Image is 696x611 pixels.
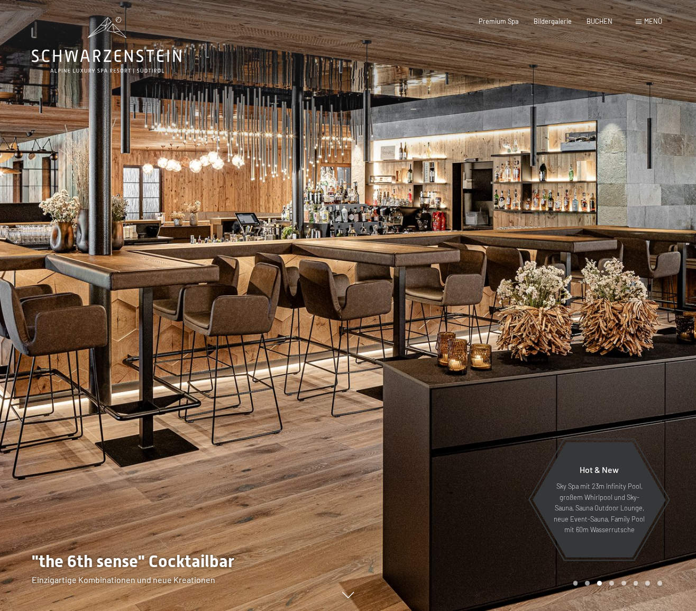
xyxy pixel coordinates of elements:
[573,581,578,586] div: Carousel Page 1
[645,581,650,586] div: Carousel Page 7
[534,17,572,25] a: Bildergalerie
[621,581,626,586] div: Carousel Page 5
[479,17,519,25] a: Premium Spa
[580,464,619,475] span: Hot & New
[644,17,662,25] span: Menü
[609,581,614,586] div: Carousel Page 4
[532,442,666,558] a: Hot & New Sky Spa mit 23m Infinity Pool, großem Whirlpool und Sky-Sauna, Sauna Outdoor Lounge, ne...
[634,581,638,586] div: Carousel Page 6
[657,581,662,586] div: Carousel Page 8
[585,581,590,586] div: Carousel Page 2
[597,581,602,586] div: Carousel Page 3 (Current Slide)
[570,581,662,586] div: Carousel Pagination
[553,481,645,535] p: Sky Spa mit 23m Infinity Pool, großem Whirlpool und Sky-Sauna, Sauna Outdoor Lounge, neue Event-S...
[587,17,612,25] a: BUCHEN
